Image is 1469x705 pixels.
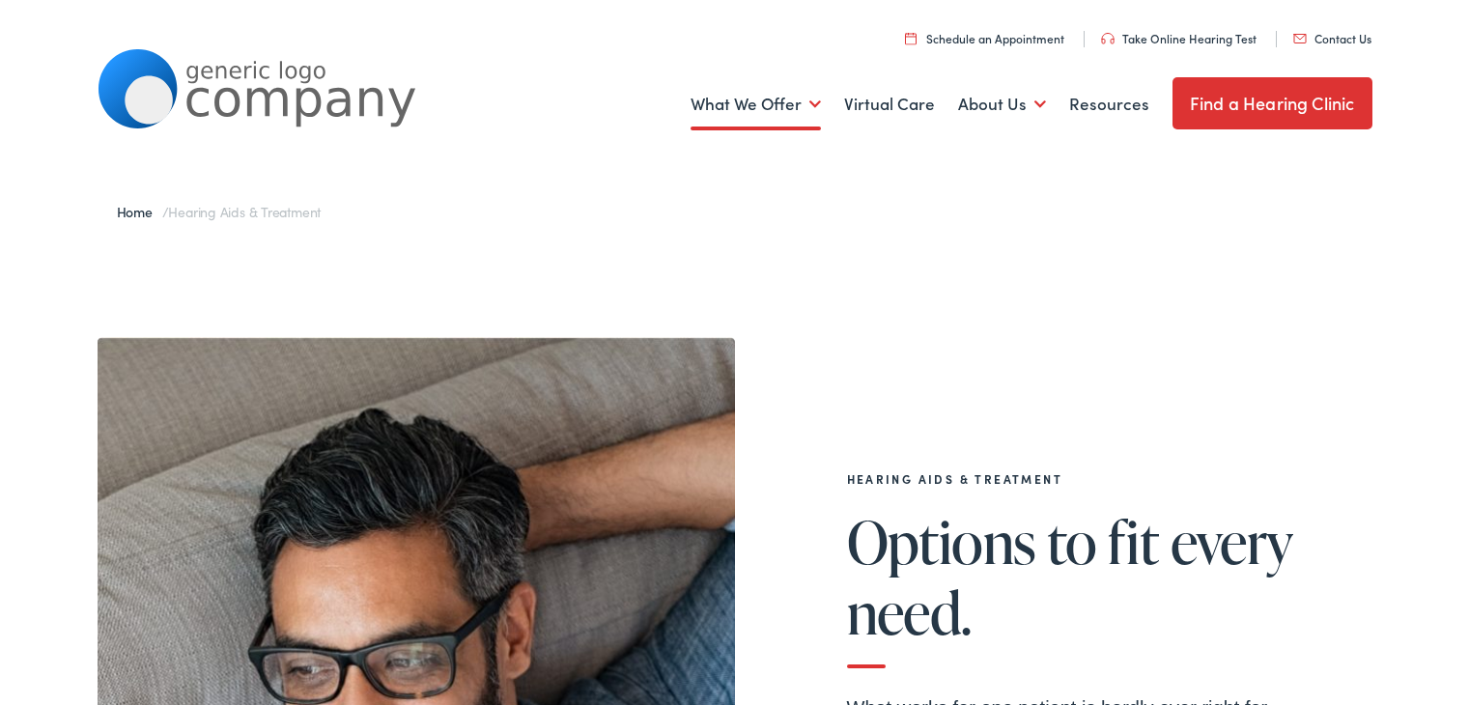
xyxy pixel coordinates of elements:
[168,202,321,221] span: Hearing Aids & Treatment
[1293,34,1307,43] img: utility icon
[844,69,935,140] a: Virtual Care
[958,69,1046,140] a: About Us
[847,580,972,644] span: need.
[1172,77,1372,129] a: Find a Hearing Clinic
[847,472,1311,486] h2: Hearing Aids & Treatment
[1171,510,1293,574] span: every
[117,202,322,221] span: /
[1047,510,1097,574] span: to
[691,69,821,140] a: What We Offer
[1101,33,1115,44] img: utility icon
[1108,510,1159,574] span: fit
[1293,30,1371,46] a: Contact Us
[117,202,162,221] a: Home
[1069,69,1149,140] a: Resources
[905,32,917,44] img: utility icon
[905,30,1064,46] a: Schedule an Appointment
[847,510,1036,574] span: Options
[1101,30,1257,46] a: Take Online Hearing Test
